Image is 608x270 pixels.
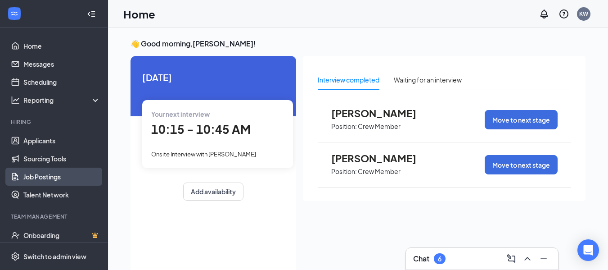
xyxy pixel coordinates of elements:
h1: Home [123,6,155,22]
span: Onsite Interview with [PERSON_NAME] [151,151,256,158]
span: [PERSON_NAME] [331,107,430,119]
div: Switch to admin view [23,252,86,261]
p: Position: [331,122,357,131]
svg: WorkstreamLogo [10,9,19,18]
button: Add availability [183,183,243,201]
a: Applicants [23,132,100,150]
svg: Notifications [539,9,549,19]
svg: ComposeMessage [506,253,517,264]
button: ComposeMessage [504,252,518,266]
div: Hiring [11,118,99,126]
svg: ChevronUp [522,253,533,264]
span: 10:15 - 10:45 AM [151,122,251,137]
svg: Collapse [87,9,96,18]
span: [PERSON_NAME] [331,152,430,164]
button: ChevronUp [520,252,535,266]
button: Move to next stage [485,155,558,174]
svg: Minimize [538,253,549,264]
svg: Settings [11,252,20,261]
svg: Analysis [11,96,20,105]
a: Talent Network [23,186,100,204]
a: OnboardingCrown [23,226,100,244]
div: Reporting [23,96,101,105]
a: Home [23,37,100,55]
p: Position: [331,167,357,176]
div: Team Management [11,213,99,220]
a: Messages [23,55,100,73]
div: KW [579,10,588,18]
h3: Chat [413,254,429,264]
div: Open Intercom Messenger [577,239,599,261]
button: Minimize [536,252,551,266]
a: Job Postings [23,168,100,186]
span: Your next interview [151,110,210,118]
p: Crew Member [358,167,401,176]
p: Crew Member [358,122,401,131]
span: [DATE] [142,70,284,84]
svg: QuestionInfo [558,9,569,19]
a: Scheduling [23,73,100,91]
div: Waiting for an interview [394,75,462,85]
a: Sourcing Tools [23,150,100,168]
div: 6 [438,255,441,263]
button: Move to next stage [485,110,558,129]
div: Interview completed [318,75,379,85]
h3: 👋 Good morning, [PERSON_NAME] ! [131,39,585,49]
